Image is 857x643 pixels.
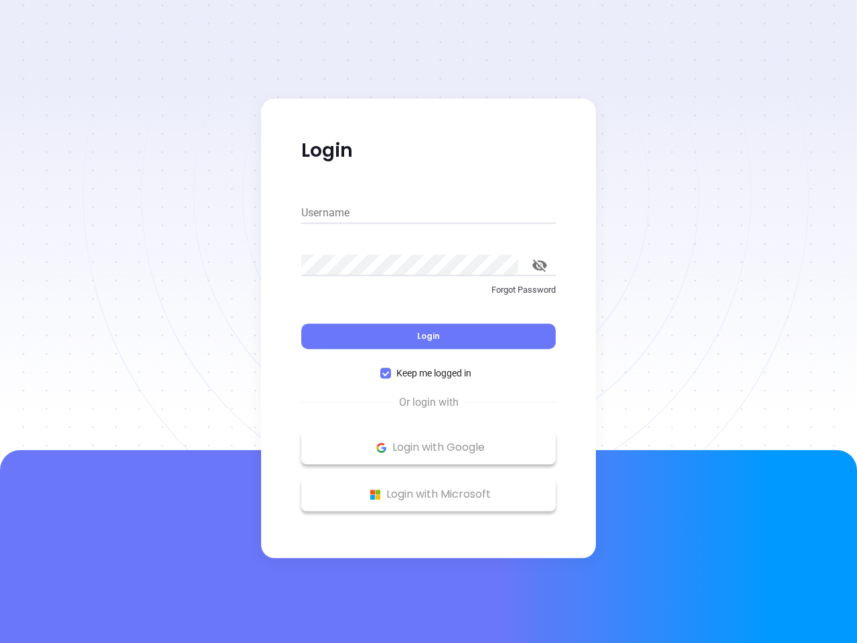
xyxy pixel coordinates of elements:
span: Login [417,330,440,342]
button: Login [301,324,556,349]
img: Microsoft Logo [367,486,384,503]
a: Forgot Password [301,283,556,307]
button: toggle password visibility [524,249,556,281]
p: Login with Google [308,437,549,457]
span: Or login with [392,395,465,411]
p: Forgot Password [301,283,556,297]
button: Microsoft Logo Login with Microsoft [301,478,556,511]
span: Keep me logged in [391,366,477,380]
button: Google Logo Login with Google [301,431,556,464]
img: Google Logo [373,439,390,456]
p: Login [301,139,556,163]
p: Login with Microsoft [308,484,549,504]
